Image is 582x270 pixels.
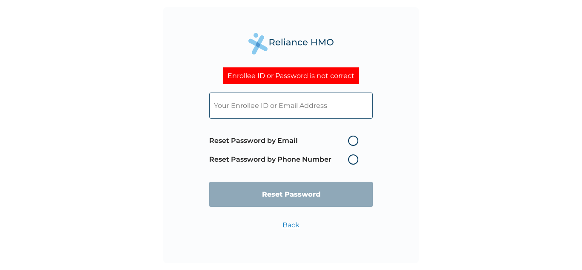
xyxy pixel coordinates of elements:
[209,154,363,165] label: Reset Password by Phone Number
[209,136,363,146] label: Reset Password by Email
[209,93,373,119] input: Your Enrollee ID or Email Address
[209,182,373,207] input: Reset Password
[223,67,359,84] div: Enrollee ID or Password is not correct
[282,221,300,229] a: Back
[209,131,363,169] span: Password reset method
[248,33,334,55] img: Reliance Health's Logo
